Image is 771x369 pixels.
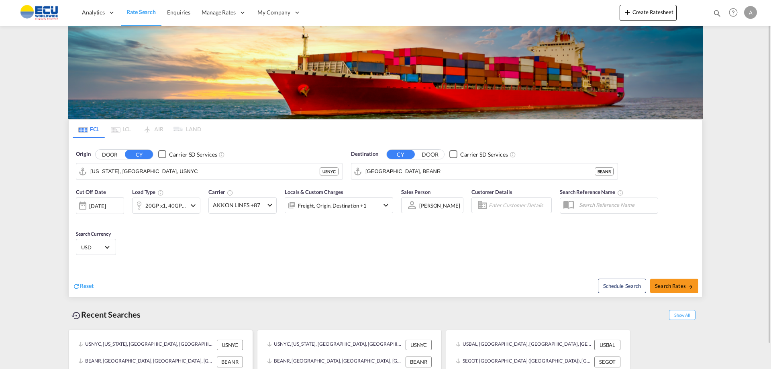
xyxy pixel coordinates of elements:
[419,202,460,209] div: [PERSON_NAME]
[167,9,190,16] span: Enquiries
[688,284,693,289] md-icon: icon-arrow-right
[81,244,104,251] span: USD
[744,6,757,19] div: A
[12,4,66,22] img: 6cccb1402a9411edb762cf9624ab9cda.png
[620,5,677,21] button: icon-plus 400-fgCreate Ratesheet
[158,150,217,159] md-checkbox: Checkbox No Ink
[594,357,620,367] div: SEGOT
[726,6,744,20] div: Help
[726,6,740,19] span: Help
[575,199,658,211] input: Search Reference Name
[78,340,215,350] div: USNYC, New York, NY, United States, North America, Americas
[80,282,94,289] span: Reset
[381,200,391,210] md-icon: icon-chevron-down
[594,340,620,350] div: USBAL
[320,167,339,175] div: USNYC
[669,310,696,320] span: Show All
[213,201,265,209] span: AKKON LINES +87
[89,202,106,210] div: [DATE]
[157,190,164,196] md-icon: icon-information-outline
[650,279,698,293] button: Search Ratesicon-arrow-right
[351,163,618,179] md-input-container: Antwerp, BEANR
[68,306,144,324] div: Recent Searches
[298,200,367,211] div: Freight Origin Destination Factory Stuffing
[713,9,722,18] md-icon: icon-magnify
[365,165,595,177] input: Search by Port
[217,357,243,367] div: BEANR
[416,150,444,159] button: DOOR
[285,189,343,195] span: Locals & Custom Charges
[132,198,200,214] div: 20GP x1 40GP x1 40HC x1 45HC x1icon-chevron-down
[227,190,233,196] md-icon: The selected Trucker/Carrierwill be displayed in the rate results If the rates are from another f...
[78,357,215,367] div: BEANR, Antwerp, Belgium, Western Europe, Europe
[76,197,124,214] div: [DATE]
[267,357,404,367] div: BEANR, Antwerp, Belgium, Western Europe, Europe
[76,163,343,179] md-input-container: New York, NY, USNYC
[471,189,512,195] span: Customer Details
[76,189,106,195] span: Cut Off Date
[76,231,111,237] span: Search Currency
[202,8,236,16] span: Manage Rates
[208,189,233,195] span: Carrier
[449,150,508,159] md-checkbox: Checkbox No Ink
[285,197,393,213] div: Freight Origin Destination Factory Stuffingicon-chevron-down
[73,120,105,138] md-tab-item: FCL
[90,165,320,177] input: Search by Port
[401,189,430,195] span: Sales Person
[217,340,243,350] div: USNYC
[257,8,290,16] span: My Company
[96,150,124,159] button: DOOR
[595,167,614,175] div: BEANR
[598,279,646,293] button: Note: By default Schedule search will only considerorigin ports, destination ports and cut off da...
[489,199,549,211] input: Enter Customer Details
[713,9,722,21] div: icon-magnify
[188,201,198,210] md-icon: icon-chevron-down
[68,26,703,119] img: LCL+%26+FCL+BACKGROUND.png
[510,151,516,158] md-icon: Unchecked: Search for CY (Container Yard) services for all selected carriers.Checked : Search for...
[126,8,156,15] span: Rate Search
[82,8,105,16] span: Analytics
[623,7,632,17] md-icon: icon-plus 400-fg
[456,340,592,350] div: USBAL, Baltimore, MD, United States, North America, Americas
[76,150,90,158] span: Origin
[69,138,702,297] div: Origin DOOR CY Checkbox No InkUnchecked: Search for CY (Container Yard) services for all selected...
[73,120,201,138] md-pagination-wrapper: Use the left and right arrow keys to navigate between tabs
[387,150,415,159] button: CY
[460,151,508,159] div: Carrier SD Services
[418,200,461,211] md-select: Sales Person: Antonio Galvao
[71,311,81,320] md-icon: icon-backup-restore
[406,340,432,350] div: USNYC
[406,357,432,367] div: BEANR
[73,283,80,290] md-icon: icon-refresh
[351,150,378,158] span: Destination
[456,357,592,367] div: SEGOT, Gothenburg (Goteborg), Sweden, Northern Europe, Europe
[76,213,82,224] md-datepicker: Select
[617,190,624,196] md-icon: Your search will be saved by the below given name
[132,189,164,195] span: Load Type
[80,241,112,253] md-select: Select Currency: $ USDUnited States Dollar
[267,340,404,350] div: USNYC, New York, NY, United States, North America, Americas
[218,151,225,158] md-icon: Unchecked: Search for CY (Container Yard) services for all selected carriers.Checked : Search for...
[73,282,94,291] div: icon-refreshReset
[125,150,153,159] button: CY
[655,283,693,289] span: Search Rates
[560,189,624,195] span: Search Reference Name
[145,200,186,211] div: 20GP x1 40GP x1 40HC x1 45HC x1
[169,151,217,159] div: Carrier SD Services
